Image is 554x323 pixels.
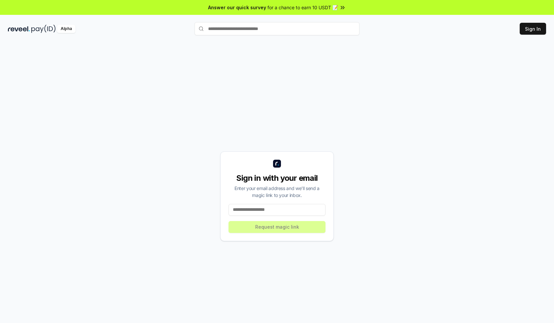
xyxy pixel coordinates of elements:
[229,173,325,183] div: Sign in with your email
[267,4,338,11] span: for a chance to earn 10 USDT 📝
[8,25,30,33] img: reveel_dark
[229,185,325,199] div: Enter your email address and we’ll send a magic link to your inbox.
[273,160,281,168] img: logo_small
[520,23,546,35] button: Sign In
[31,25,56,33] img: pay_id
[57,25,76,33] div: Alpha
[208,4,266,11] span: Answer our quick survey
